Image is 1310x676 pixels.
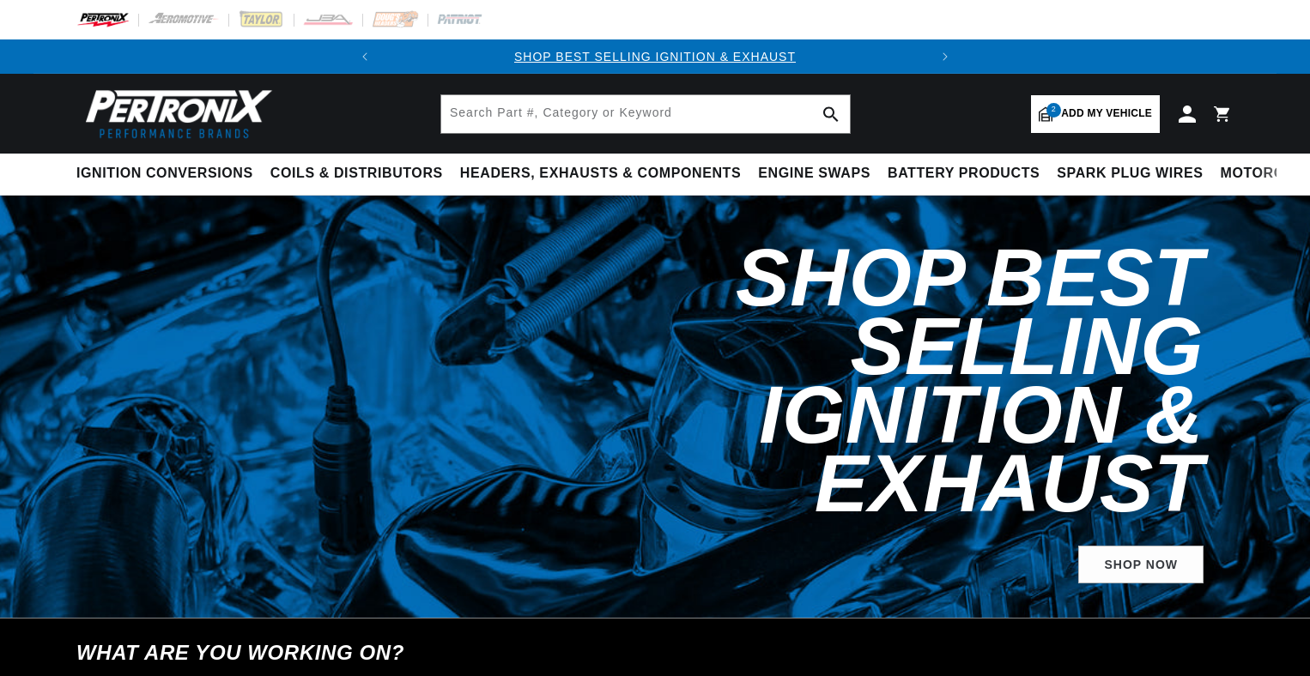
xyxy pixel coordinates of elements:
[270,165,443,183] span: Coils & Distributors
[470,244,1204,518] h2: Shop Best Selling Ignition & Exhaust
[1078,546,1204,584] a: SHOP NOW
[1031,95,1160,133] a: 2Add my vehicle
[76,154,262,194] summary: Ignition Conversions
[1046,103,1061,118] span: 2
[382,47,928,66] div: Announcement
[76,165,253,183] span: Ignition Conversions
[460,165,741,183] span: Headers, Exhausts & Components
[382,47,928,66] div: 1 of 2
[441,95,850,133] input: Search Part #, Category or Keyword
[76,84,274,143] img: Pertronix
[812,95,850,133] button: search button
[758,165,870,183] span: Engine Swaps
[928,39,962,74] button: Translation missing: en.sections.announcements.next_announcement
[514,50,796,63] a: SHOP BEST SELLING IGNITION & EXHAUST
[879,154,1048,194] summary: Battery Products
[1048,154,1211,194] summary: Spark Plug Wires
[452,154,749,194] summary: Headers, Exhausts & Components
[888,165,1040,183] span: Battery Products
[348,39,382,74] button: Translation missing: en.sections.announcements.previous_announcement
[262,154,452,194] summary: Coils & Distributors
[1057,165,1203,183] span: Spark Plug Wires
[749,154,879,194] summary: Engine Swaps
[33,39,1277,74] slideshow-component: Translation missing: en.sections.announcements.announcement_bar
[1061,106,1152,122] span: Add my vehicle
